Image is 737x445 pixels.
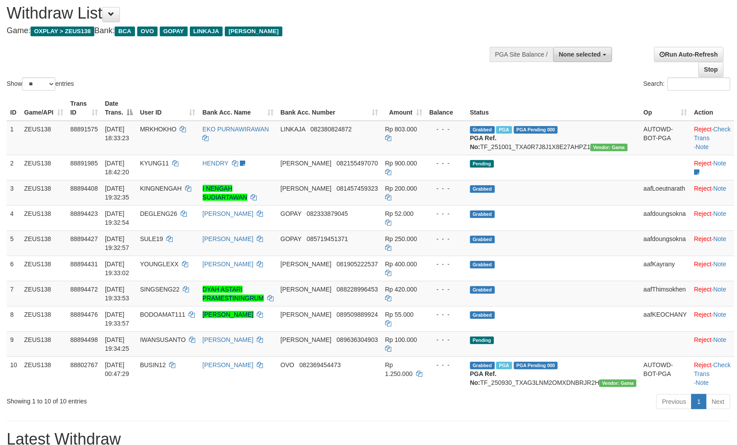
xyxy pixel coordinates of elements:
[694,361,712,368] a: Reject
[470,311,495,319] span: Grabbed
[490,47,553,62] div: PGA Site Balance /
[281,210,301,217] span: GOPAY
[694,235,712,242] a: Reject
[140,361,166,368] span: BUSIN12
[696,379,709,386] a: Note
[21,121,67,155] td: ZEUS138
[640,205,691,230] td: aafdoungsokna
[714,261,727,268] a: Note
[496,126,512,134] span: Marked by aafpengsreynich
[382,96,426,121] th: Amount: activate to sort column ascending
[429,260,463,269] div: - - -
[21,180,67,205] td: ZEUS138
[21,205,67,230] td: ZEUS138
[105,286,129,302] span: [DATE] 19:33:53
[599,380,637,387] span: Vendor URL: https://trx31.1velocity.biz
[696,143,709,150] a: Note
[337,286,378,293] span: Copy 088228996453 to clipboard
[426,96,467,121] th: Balance
[691,96,734,121] th: Action
[470,211,495,218] span: Grabbed
[105,235,129,251] span: [DATE] 19:32:57
[385,235,417,242] span: Rp 250.000
[140,336,185,343] span: IWANSUSANTO
[470,362,495,369] span: Grabbed
[7,205,21,230] td: 4
[281,261,332,268] span: [PERSON_NAME]
[691,394,706,409] a: 1
[21,256,67,281] td: ZEUS138
[691,230,734,256] td: ·
[714,311,727,318] a: Note
[140,126,176,133] span: MRKHOKHO
[203,185,247,201] a: I NENGAH SUDIARTAWAN
[199,96,277,121] th: Bank Acc. Name: activate to sort column ascending
[698,62,724,77] a: Stop
[136,96,199,121] th: User ID: activate to sort column ascending
[105,160,129,176] span: [DATE] 18:42:20
[714,160,727,167] a: Note
[7,155,21,180] td: 2
[640,306,691,331] td: aafKEOCHANY
[281,235,301,242] span: GOPAY
[640,281,691,306] td: aafThimsokhen
[714,286,727,293] a: Note
[70,261,98,268] span: 88894431
[691,256,734,281] td: ·
[691,281,734,306] td: ·
[140,261,178,268] span: YOUNGLEXX
[337,185,378,192] span: Copy 081457459323 to clipboard
[429,335,463,344] div: - - -
[691,180,734,205] td: ·
[496,362,512,369] span: Marked by aafsreyleap
[706,394,730,409] a: Next
[694,126,731,142] a: Check Trans
[470,337,494,344] span: Pending
[553,47,612,62] button: None selected
[691,306,734,331] td: ·
[385,126,417,133] span: Rp 803.000
[429,184,463,193] div: - - -
[470,126,495,134] span: Grabbed
[7,77,74,91] label: Show entries
[714,336,727,343] a: Note
[70,235,98,242] span: 88894427
[470,134,497,150] b: PGA Ref. No:
[694,185,712,192] a: Reject
[640,357,691,391] td: AUTOWD-BOT-PGA
[7,4,482,22] h1: Withdraw List
[21,281,67,306] td: ZEUS138
[105,336,129,352] span: [DATE] 19:34:25
[203,336,254,343] a: [PERSON_NAME]
[70,126,98,133] span: 88891575
[203,210,254,217] a: [PERSON_NAME]
[694,336,712,343] a: Reject
[7,27,482,35] h4: Game: Bank:
[337,311,378,318] span: Copy 089509889924 to clipboard
[203,261,254,268] a: [PERSON_NAME]
[429,209,463,218] div: - - -
[337,261,378,268] span: Copy 081905222537 to clipboard
[70,311,98,318] span: 88894476
[21,306,67,331] td: ZEUS138
[31,27,94,36] span: OXPLAY > ZEUS138
[101,96,136,121] th: Date Trans.: activate to sort column descending
[514,126,558,134] span: PGA Pending
[22,77,55,91] select: Showentries
[470,160,494,168] span: Pending
[7,230,21,256] td: 5
[640,180,691,205] td: aafLoeutnarath
[300,361,341,368] span: Copy 082369454473 to clipboard
[70,160,98,167] span: 88891985
[385,336,417,343] span: Rp 100.000
[691,155,734,180] td: ·
[514,362,558,369] span: PGA Pending
[21,96,67,121] th: Game/API: activate to sort column ascending
[694,361,731,377] a: Check Trans
[105,261,129,276] span: [DATE] 19:33:02
[140,210,177,217] span: DEGLENG26
[385,286,417,293] span: Rp 420.000
[694,311,712,318] a: Reject
[70,210,98,217] span: 88894423
[691,205,734,230] td: ·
